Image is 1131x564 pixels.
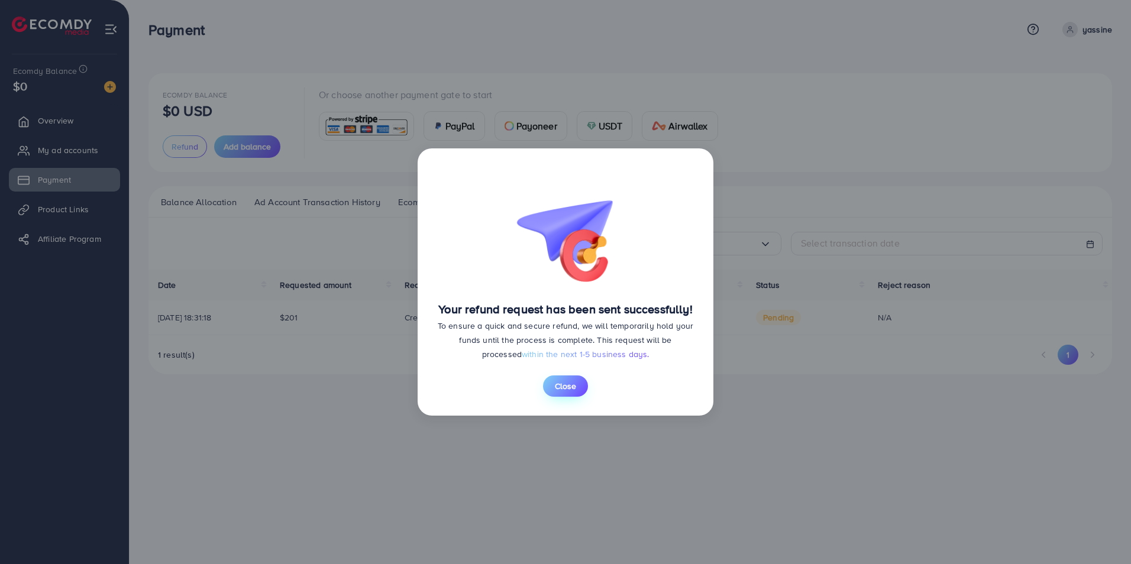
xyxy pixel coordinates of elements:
[437,319,694,361] p: To ensure a quick and secure refund, we will temporarily hold your funds until the process is com...
[543,375,588,397] button: Close
[555,380,576,392] span: Close
[506,167,625,288] img: bg-request-refund-success.26ac5564.png
[437,302,694,316] h4: Your refund request has been sent successfully!
[522,348,649,360] span: within the next 1-5 business days.
[1081,511,1122,555] iframe: Chat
